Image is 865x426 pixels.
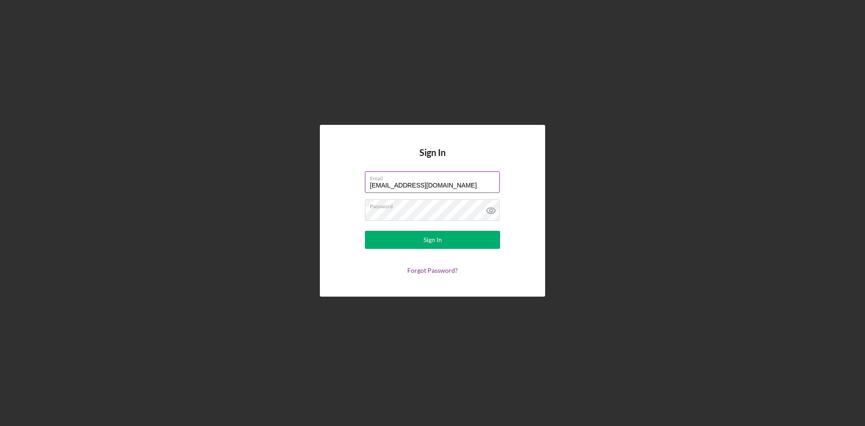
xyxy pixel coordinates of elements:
[407,266,458,274] a: Forgot Password?
[370,200,500,210] label: Password
[365,231,500,249] button: Sign In
[419,147,446,171] h4: Sign In
[370,172,500,182] label: Email
[423,231,442,249] div: Sign In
